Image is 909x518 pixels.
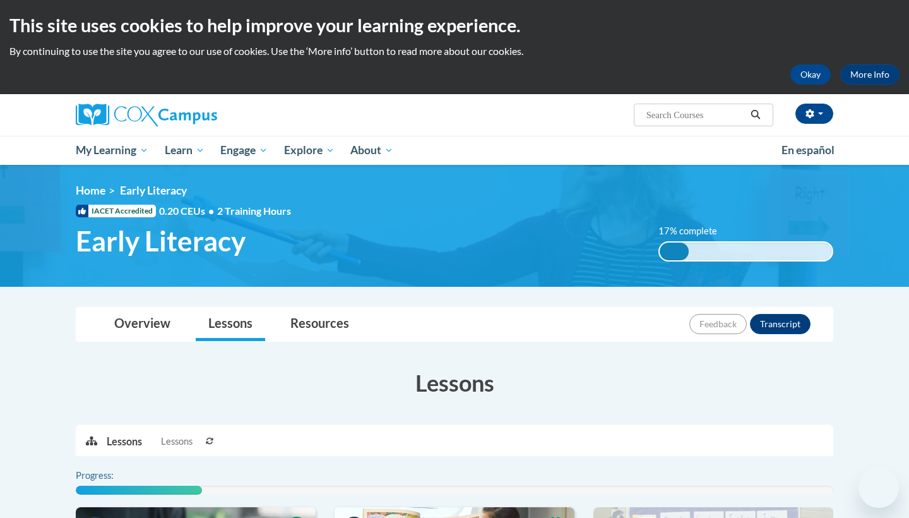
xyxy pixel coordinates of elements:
[102,308,183,341] a: Overview
[689,314,747,334] button: Feedback
[217,205,291,217] span: 2 Training Hours
[212,136,276,165] a: Engage
[76,205,156,217] span: IACET Accredited
[161,435,193,449] span: Lessons
[284,143,335,158] span: Explore
[660,243,689,260] div: 17% complete
[750,314,811,334] button: Transcript
[350,143,393,158] span: About
[57,136,852,165] div: Main menu
[343,136,402,165] a: About
[157,136,213,165] a: Learn
[746,107,765,123] button: Search
[645,107,746,123] input: Search Courses
[278,308,362,341] a: Resources
[276,136,343,165] a: Explore
[773,137,843,164] a: En español
[196,308,265,341] a: Lessons
[76,143,148,158] span: My Learning
[76,469,148,483] label: Progress:
[76,367,833,399] h3: Lessons
[9,13,900,38] h2: This site uses cookies to help improve your learning experience.
[795,104,833,124] button: Account Settings
[107,435,142,449] p: Lessons
[120,184,187,197] span: Early Literacy
[781,143,835,157] span: En español
[208,205,214,217] span: •
[68,136,157,165] a: My Learning
[76,104,217,126] img: Cox Campus
[790,64,831,85] button: Okay
[220,143,268,158] span: Engage
[76,184,105,197] a: Home
[165,143,205,158] span: Learn
[658,224,731,238] label: 17% complete
[840,64,900,85] a: More Info
[76,104,316,126] a: Cox Campus
[9,44,900,58] p: By continuing to use the site you agree to our use of cookies. Use the ‘More info’ button to read...
[858,467,899,508] iframe: Button to launch messaging window
[76,224,246,258] span: Early Literacy
[159,204,217,218] span: 0.20 CEUs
